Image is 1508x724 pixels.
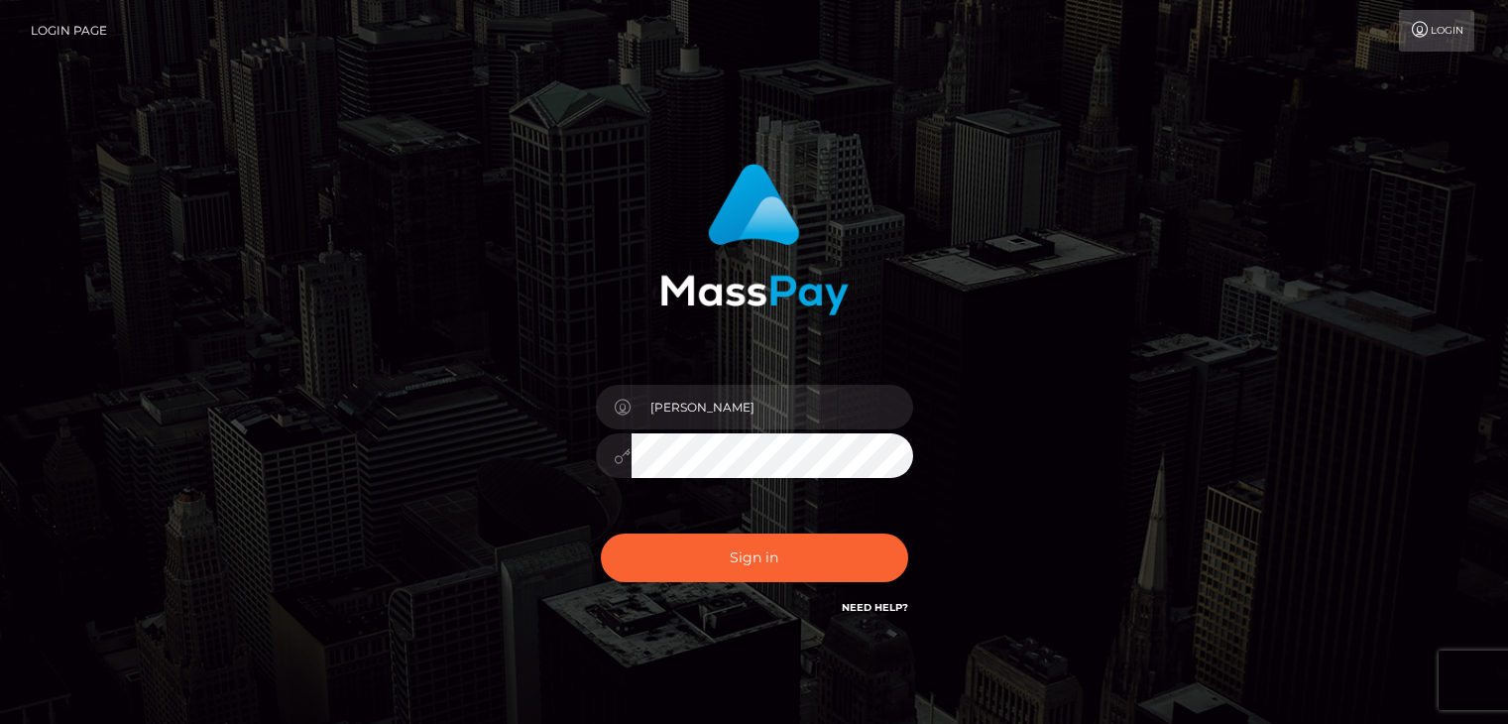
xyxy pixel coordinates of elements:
input: Username... [632,385,913,429]
a: Login Page [31,10,107,52]
a: Login [1399,10,1474,52]
button: Sign in [601,534,908,582]
img: MassPay Login [660,164,849,315]
a: Need Help? [842,601,908,614]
